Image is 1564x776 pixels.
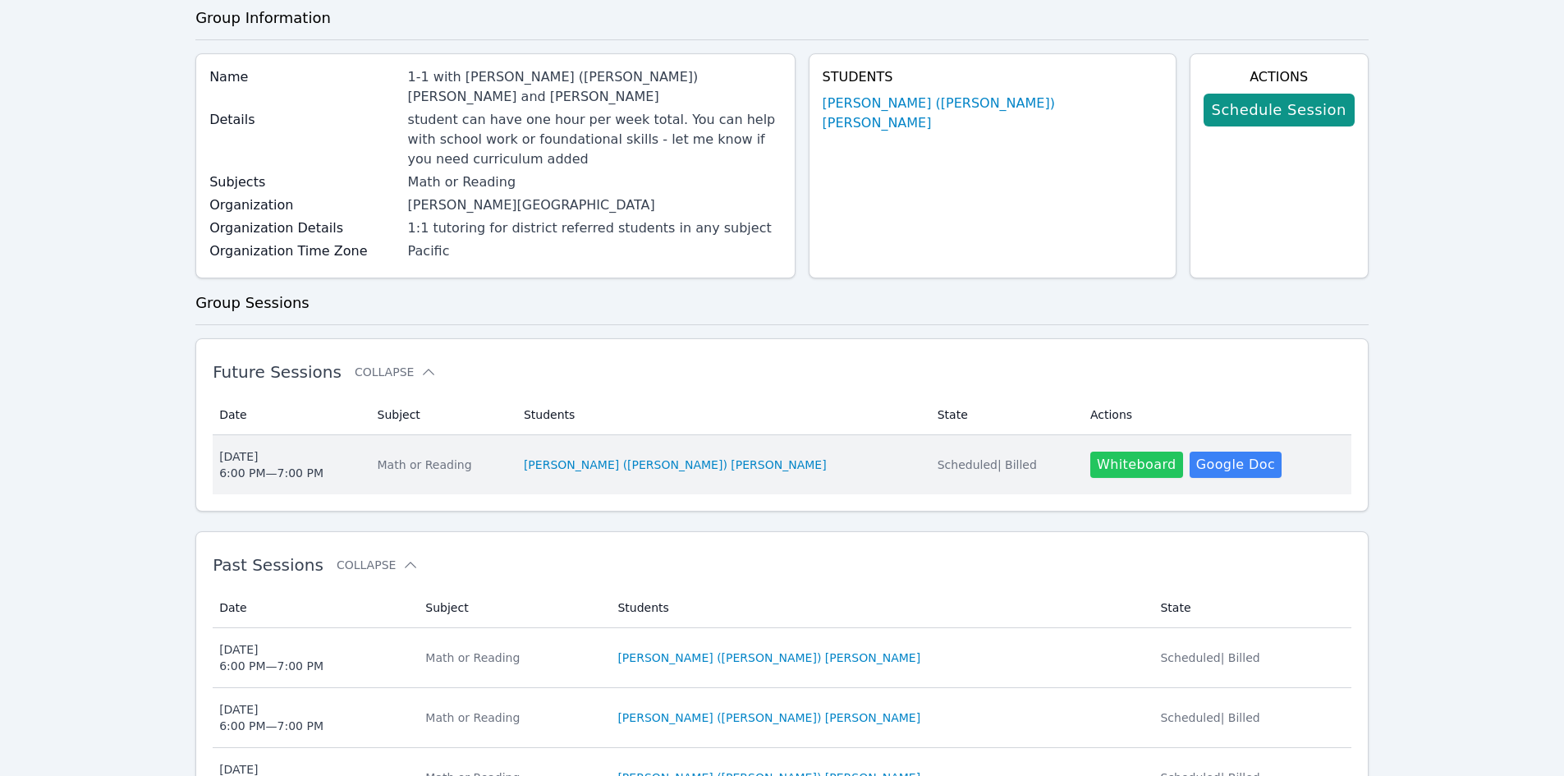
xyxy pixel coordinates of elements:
span: Scheduled | Billed [1160,711,1259,724]
a: [PERSON_NAME] ([PERSON_NAME]) [PERSON_NAME] [617,709,920,726]
div: 1:1 tutoring for district referred students in any subject [408,218,782,238]
div: Math or Reading [425,709,598,726]
th: Subject [368,395,514,435]
a: [PERSON_NAME] ([PERSON_NAME]) [PERSON_NAME] [617,650,920,666]
th: Subject [415,588,608,628]
tr: [DATE]6:00 PM—7:00 PMMath or Reading[PERSON_NAME] ([PERSON_NAME]) [PERSON_NAME]Scheduled| BilledW... [213,435,1351,494]
th: Students [608,588,1150,628]
div: [DATE] 6:00 PM — 7:00 PM [219,448,323,481]
th: Students [514,395,928,435]
th: State [928,395,1080,435]
th: Date [213,588,415,628]
span: Scheduled | Billed [1160,651,1259,664]
th: Actions [1080,395,1351,435]
a: [PERSON_NAME] ([PERSON_NAME]) [PERSON_NAME] [823,94,1163,133]
label: Subjects [209,172,397,192]
h3: Group Information [195,7,1369,30]
th: Date [213,395,367,435]
label: Organization Time Zone [209,241,397,261]
span: Future Sessions [213,362,342,382]
span: Scheduled | Billed [938,458,1037,471]
div: 1-1 with [PERSON_NAME] ([PERSON_NAME]) [PERSON_NAME] and [PERSON_NAME] [408,67,782,107]
tr: [DATE]6:00 PM—7:00 PMMath or Reading[PERSON_NAME] ([PERSON_NAME]) [PERSON_NAME]Scheduled| Billed [213,628,1351,688]
div: Math or Reading [425,650,598,666]
h4: Students [823,67,1163,87]
div: Pacific [408,241,782,261]
label: Organization Details [209,218,397,238]
button: Collapse [337,557,419,573]
span: Past Sessions [213,555,323,575]
div: Math or Reading [408,172,782,192]
div: student can have one hour per week total. You can help with school work or foundational skills - ... [408,110,782,169]
th: State [1150,588,1351,628]
label: Details [209,110,397,130]
h3: Group Sessions [195,292,1369,315]
div: [DATE] 6:00 PM — 7:00 PM [219,701,323,734]
label: Name [209,67,397,87]
button: Whiteboard [1090,452,1183,478]
label: Organization [209,195,397,215]
h4: Actions [1204,67,1355,87]
button: Collapse [355,364,437,380]
a: Schedule Session [1204,94,1355,126]
div: [DATE] 6:00 PM — 7:00 PM [219,641,323,674]
tr: [DATE]6:00 PM—7:00 PMMath or Reading[PERSON_NAME] ([PERSON_NAME]) [PERSON_NAME]Scheduled| Billed [213,688,1351,748]
div: Math or Reading [378,457,504,473]
a: [PERSON_NAME] ([PERSON_NAME]) [PERSON_NAME] [524,457,827,473]
a: Google Doc [1190,452,1282,478]
div: [PERSON_NAME][GEOGRAPHIC_DATA] [408,195,782,215]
